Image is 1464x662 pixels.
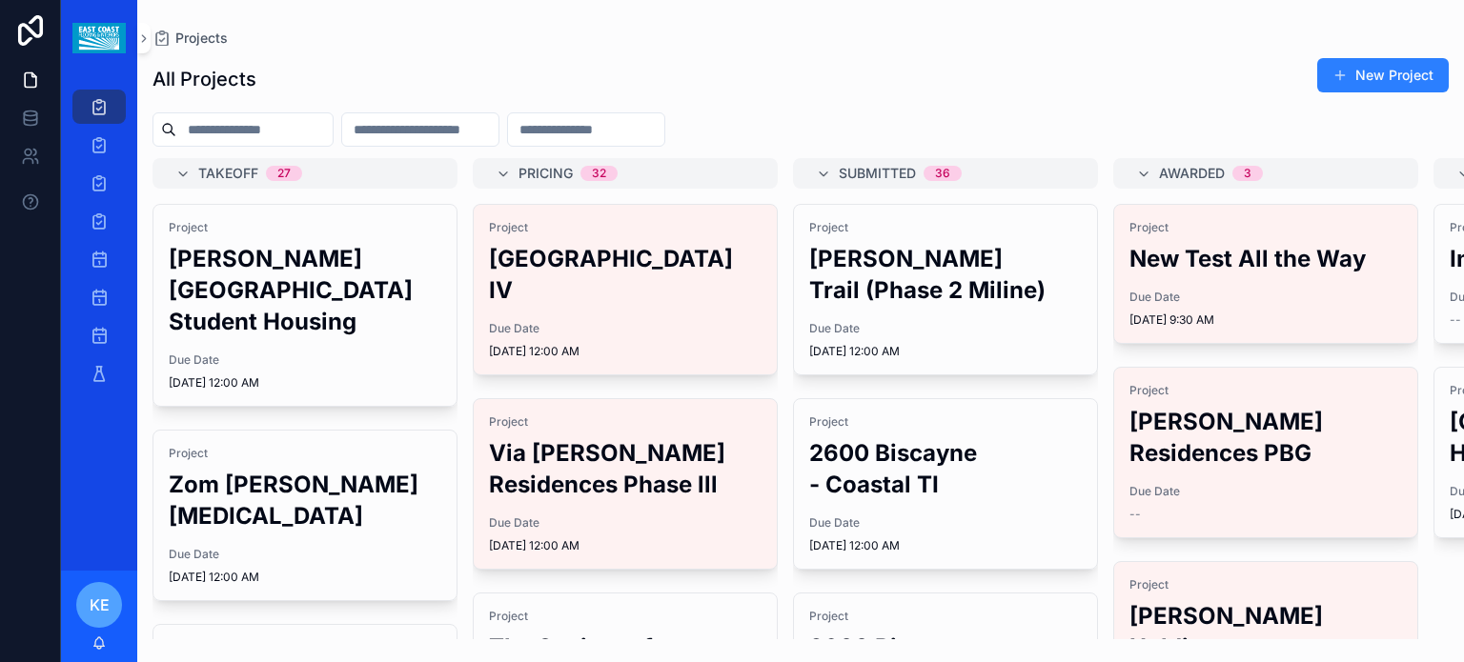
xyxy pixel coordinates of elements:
span: KE [90,593,110,616]
span: Project [169,220,441,235]
span: Due Date [1129,290,1402,305]
span: [DATE] 12:00 AM [169,570,441,585]
span: [DATE] 12:00 AM [809,344,1082,359]
span: Projects [175,29,228,48]
span: Project [489,220,762,235]
span: Project [489,414,762,430]
h2: Zom [PERSON_NAME][MEDICAL_DATA] [169,469,441,532]
img: App logo [72,23,125,53]
h2: New Test All the Way [1129,243,1402,274]
span: Project [1129,577,1402,592]
a: Project[GEOGRAPHIC_DATA] IVDue Date[DATE] 12:00 AM [473,204,778,375]
span: Due Date [169,547,441,562]
span: Project [1129,220,1402,235]
div: 27 [277,166,291,181]
h2: [PERSON_NAME] Trail (Phase 2 Miline) [809,243,1082,306]
span: Pricing [518,164,573,183]
a: ProjectZom [PERSON_NAME][MEDICAL_DATA]Due Date[DATE] 12:00 AM [152,430,457,601]
a: Project[PERSON_NAME][GEOGRAPHIC_DATA] Student HousingDue Date[DATE] 12:00 AM [152,204,457,407]
a: ProjectVia [PERSON_NAME] Residences Phase lllDue Date[DATE] 12:00 AM [473,398,778,570]
a: Project[PERSON_NAME] Residences PBGDue Date-- [1113,367,1418,538]
h2: [PERSON_NAME][GEOGRAPHIC_DATA] Student Housing [169,243,441,337]
div: scrollable content [61,76,137,415]
span: Due Date [169,352,441,368]
span: [DATE] 12:00 AM [169,375,441,391]
span: Project [809,414,1082,430]
span: Due Date [809,515,1082,531]
span: Takeoff [198,164,258,183]
a: Project2600 Biscayne - Coastal TIDue Date[DATE] 12:00 AM [793,398,1098,570]
span: Due Date [1129,484,1402,499]
a: Projects [152,29,228,48]
span: Awarded [1159,164,1225,183]
button: New Project [1317,58,1449,92]
div: 3 [1244,166,1251,181]
a: ProjectNew Test All the WayDue Date[DATE] 9:30 AM [1113,204,1418,344]
span: -- [1450,312,1461,328]
span: Submitted [839,164,916,183]
span: Due Date [809,321,1082,336]
span: Project [169,446,441,461]
h2: [PERSON_NAME] Residences PBG [1129,406,1402,469]
span: Project [489,609,762,624]
span: Project [809,609,1082,624]
span: Project [1129,383,1402,398]
h2: [GEOGRAPHIC_DATA] IV [489,243,762,306]
h1: All Projects [152,66,256,92]
h2: Via [PERSON_NAME] Residences Phase lll [489,437,762,500]
span: [DATE] 12:00 AM [489,538,762,553]
span: -- [1129,507,1141,522]
span: [DATE] 12:00 AM [489,344,762,359]
div: 36 [935,166,950,181]
h2: 2600 Biscayne - Coastal TI [809,437,1082,500]
span: Project [809,220,1082,235]
span: [DATE] 9:30 AM [1129,312,1402,328]
div: 32 [592,166,606,181]
a: Project[PERSON_NAME] Trail (Phase 2 Miline)Due Date[DATE] 12:00 AM [793,204,1098,375]
span: Due Date [489,321,762,336]
span: Due Date [489,515,762,531]
span: [DATE] 12:00 AM [809,538,1082,553]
